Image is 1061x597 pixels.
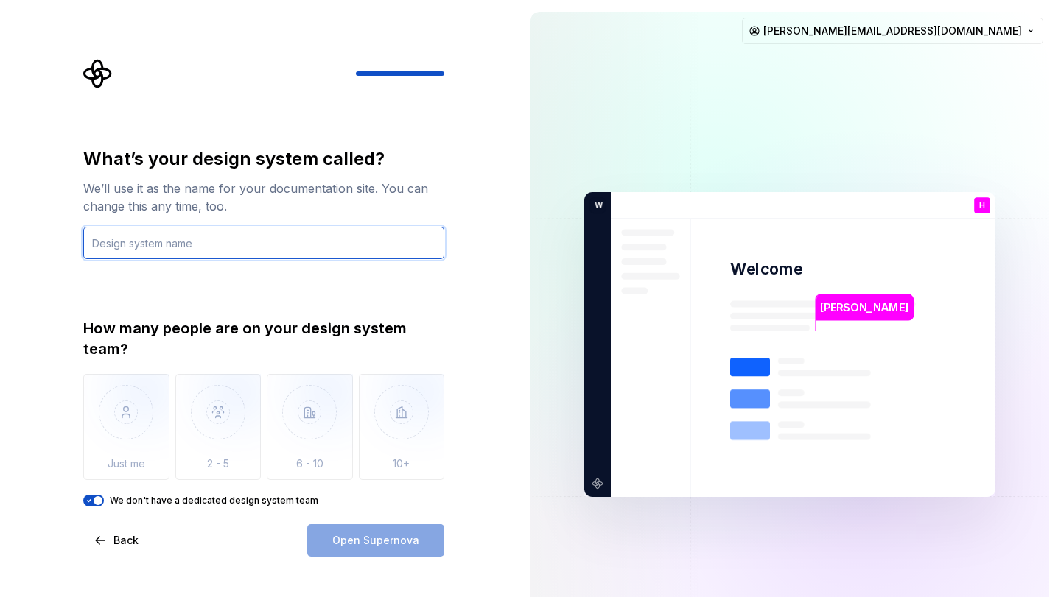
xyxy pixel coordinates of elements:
[83,318,444,359] div: How many people are on your design system team?
[730,258,802,280] p: Welcome
[83,227,444,259] input: Design system name
[83,180,444,215] div: We’ll use it as the name for your documentation site. You can change this any time, too.
[83,524,151,557] button: Back
[83,147,444,171] div: What’s your design system called?
[820,300,908,316] p: [PERSON_NAME]
[763,24,1022,38] span: [PERSON_NAME][EMAIL_ADDRESS][DOMAIN_NAME]
[113,533,139,548] span: Back
[979,202,985,210] p: H
[742,18,1043,44] button: [PERSON_NAME][EMAIL_ADDRESS][DOMAIN_NAME]
[83,59,113,88] svg: Supernova Logo
[589,199,603,212] p: W
[110,495,318,506] label: We don't have a dedicated design system team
